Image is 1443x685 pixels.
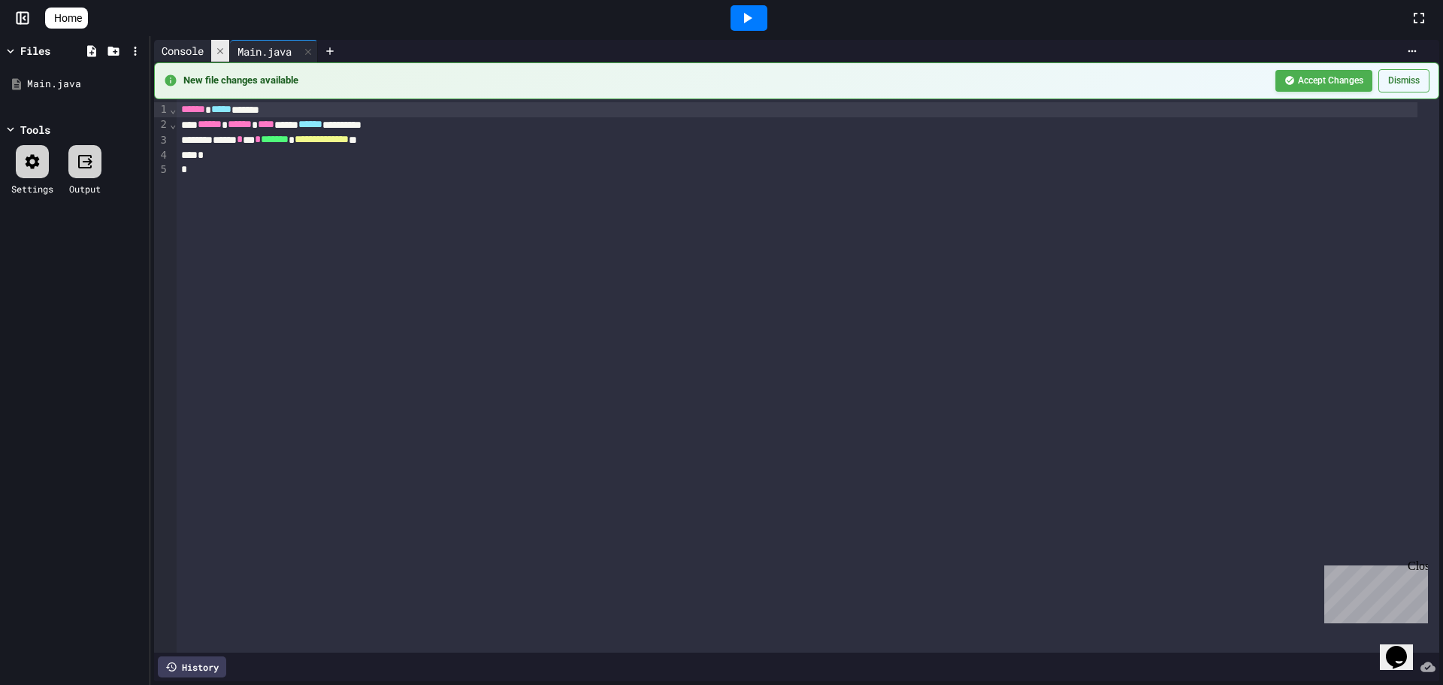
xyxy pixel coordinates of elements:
div: 1 [154,102,169,117]
div: 5 [154,162,169,177]
span: New file changes available [183,74,1266,87]
div: Files [20,43,50,59]
div: Console [154,40,230,62]
div: 3 [154,133,169,148]
div: Console [154,43,211,59]
iframe: chat widget [1380,625,1428,670]
div: History [158,656,226,677]
a: Home [45,8,88,29]
div: Settings [11,182,53,195]
div: Main.java [230,40,318,62]
div: 2 [154,117,169,132]
div: Main.java [27,77,144,92]
span: Fold line [169,118,177,130]
div: Output [69,182,101,195]
div: Chat with us now!Close [6,6,104,95]
iframe: chat widget [1318,559,1428,623]
span: Fold line [169,103,177,115]
div: Tools [20,122,50,138]
div: 4 [154,148,169,163]
button: Accept Changes [1275,70,1372,92]
div: Main.java [230,44,299,59]
span: Home [54,11,82,26]
button: Dismiss [1378,69,1429,92]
